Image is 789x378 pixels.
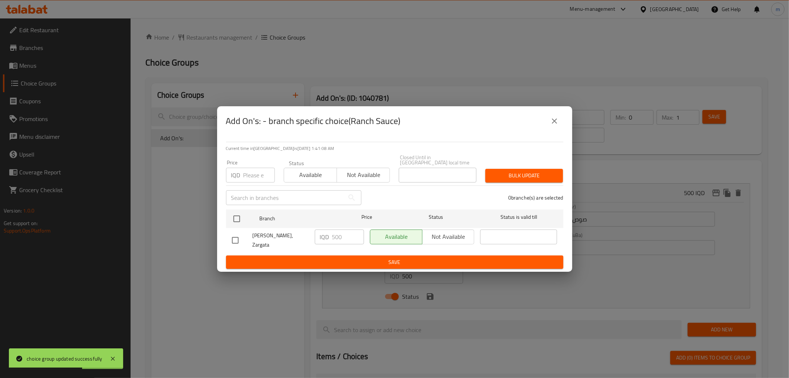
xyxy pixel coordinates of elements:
span: Branch [259,214,336,223]
h2: Add On's: - branch specific choice(Ranch Sauce) [226,115,401,127]
p: IQD [231,171,240,180]
span: Price [342,213,391,222]
button: close [546,112,563,130]
button: Available [284,168,337,183]
p: 0 branche(s) are selected [508,194,563,201]
span: Status is valid till [480,213,557,222]
p: Current time in [GEOGRAPHIC_DATA] is [DATE] 1:41:08 AM [226,145,563,152]
button: Save [226,255,563,269]
div: choice group updated successfully [27,355,102,363]
span: Not available [340,170,387,180]
span: Bulk update [491,171,557,180]
input: Search in branches [226,190,344,205]
input: Please enter price [332,230,364,244]
span: Status [397,213,474,222]
span: Save [232,258,557,267]
button: Bulk update [485,169,563,183]
span: Available [287,170,334,180]
span: [PERSON_NAME], Zargata [253,231,309,250]
button: Not available [337,168,390,183]
input: Please enter price [243,168,275,183]
p: IQD [320,233,329,241]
